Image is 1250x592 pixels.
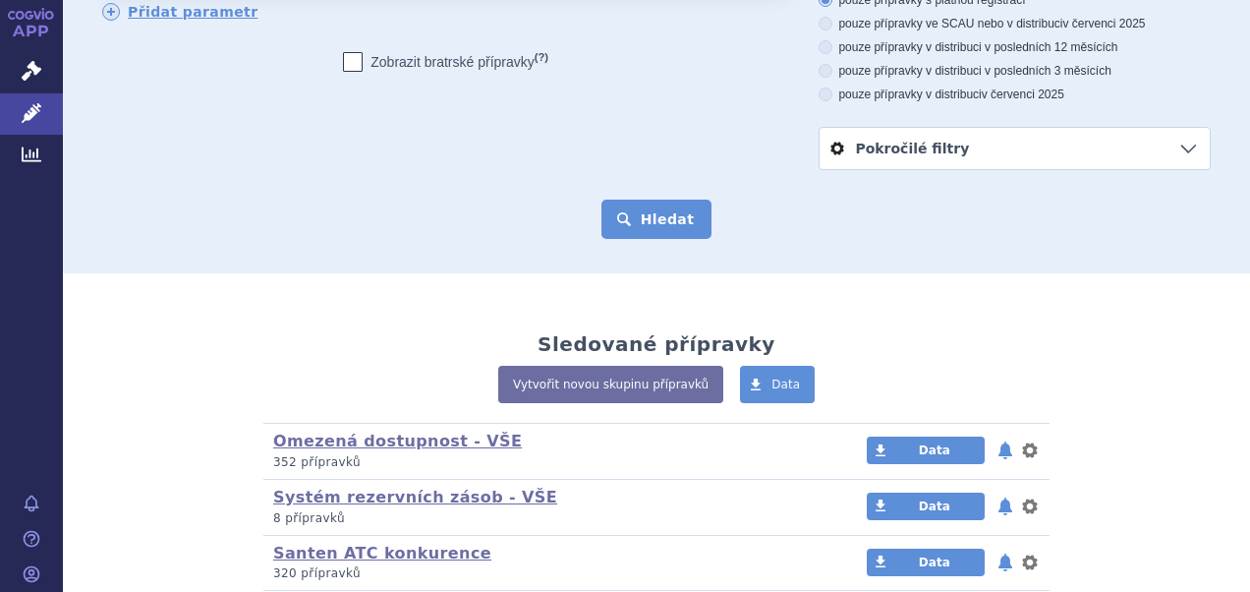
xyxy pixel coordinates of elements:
[919,556,950,569] span: Data
[1062,17,1145,30] span: v červenci 2025
[867,549,985,576] a: Data
[819,87,1211,102] label: pouze přípravky v distribuci
[273,566,361,580] span: 320 přípravků
[740,366,815,403] a: Data
[919,500,950,513] span: Data
[1020,495,1040,518] button: nastavení
[535,51,548,64] abbr: (?)
[819,39,1211,55] label: pouze přípravky v distribuci v posledních 12 měsících
[995,439,1015,462] button: notifikace
[538,332,775,356] h2: Sledované přípravky
[273,544,491,562] a: Santen ATC konkurence
[273,488,557,506] a: Systém rezervních zásob - VŠE
[919,444,950,457] span: Data
[498,366,723,403] a: Vytvořit novou skupinu přípravků
[601,200,712,239] button: Hledat
[102,3,258,21] a: Přidat parametr
[273,511,345,525] span: 8 přípravků
[867,493,985,520] a: Data
[819,63,1211,79] label: pouze přípravky v distribuci v posledních 3 měsících
[982,88,1064,101] span: v červenci 2025
[273,432,522,450] a: Omezená dostupnost - VŠE
[1020,551,1040,574] button: nastavení
[820,128,1210,169] a: Pokročilé filtry
[343,52,548,72] label: Zobrazit bratrské přípravky
[1020,439,1040,462] button: nastavení
[995,495,1015,518] button: notifikace
[819,16,1211,31] label: pouze přípravky ve SCAU nebo v distribuci
[273,455,361,469] span: 352 přípravků
[995,551,1015,574] button: notifikace
[771,378,800,391] span: Data
[867,437,985,464] a: Data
